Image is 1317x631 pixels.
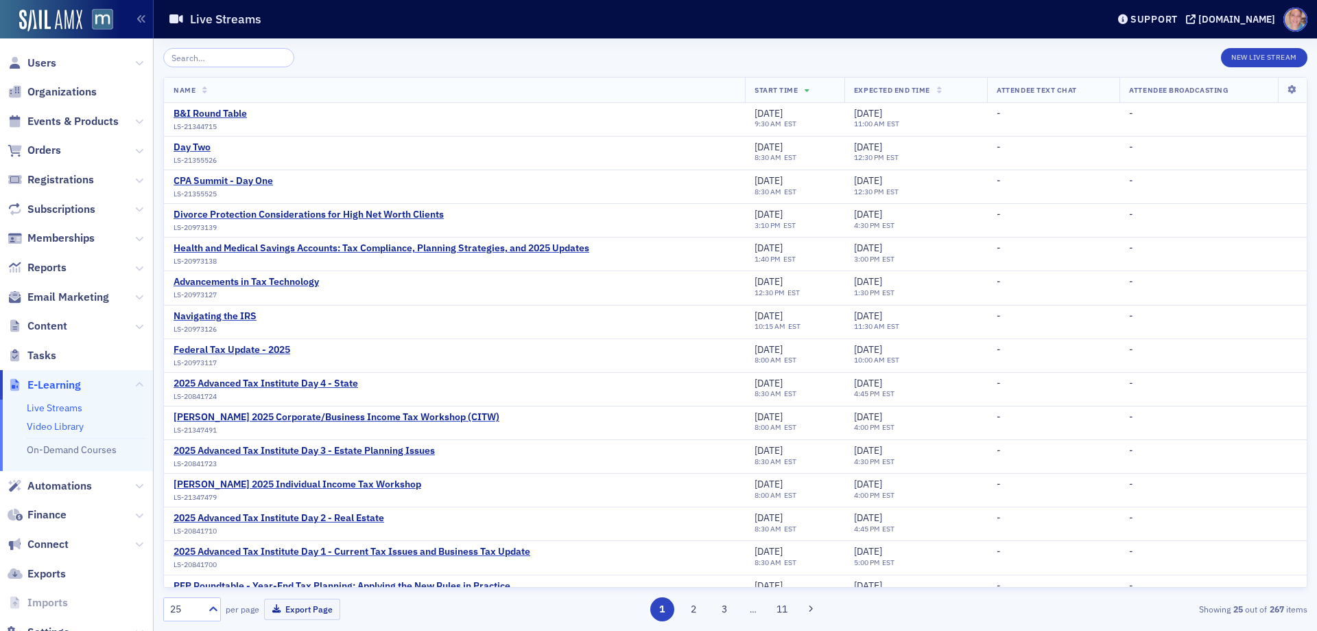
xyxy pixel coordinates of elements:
[997,546,1110,558] div: -
[8,172,94,187] a: Registrations
[174,445,435,457] div: 2025 Advanced Tax Institute Day 3 - Estate Planning Issues
[27,595,68,610] span: Imports
[997,310,1110,323] div: -
[997,242,1110,255] div: -
[854,275,882,288] span: [DATE]
[854,119,885,128] time: 11:00 AM
[781,152,796,162] span: EST
[27,56,56,71] span: Users
[1129,378,1297,390] div: -
[27,479,92,494] span: Automations
[744,603,763,615] span: …
[781,119,796,128] span: EST
[27,172,94,187] span: Registrations
[755,444,783,457] span: [DATE]
[174,426,217,435] span: LS-21347491
[1129,546,1297,558] div: -
[755,220,781,230] time: 3:10 PM
[1186,14,1280,24] button: [DOMAIN_NAME]
[997,209,1110,221] div: -
[854,220,880,230] time: 4:30 PM
[755,422,781,432] time: 8:00 AM
[1129,108,1297,120] div: -
[174,223,217,232] span: LS-20973139
[854,187,884,196] time: 12:30 PM
[755,490,781,500] time: 8:00 AM
[854,444,882,457] span: [DATE]
[755,355,781,365] time: 8:00 AM
[755,187,781,196] time: 8:30 AM
[27,566,66,582] span: Exports
[854,174,882,187] span: [DATE]
[854,580,882,592] span: [DATE]
[174,560,217,569] span: LS-20841700
[1129,580,1297,593] div: -
[854,558,880,567] time: 5:00 PM
[174,108,247,120] a: B&I Round Table
[174,344,290,356] div: Federal Tax Update - 2025
[8,143,61,158] a: Orders
[8,290,109,305] a: Email Marketing
[880,254,895,264] span: EST
[854,411,882,423] span: [DATE]
[174,310,257,323] a: Navigating the IRS
[997,276,1110,288] div: -
[755,512,783,524] span: [DATE]
[163,48,294,67] input: Search…
[880,457,895,466] span: EST
[19,10,82,32] a: SailAMX
[174,580,510,593] a: PFP Roundtable - Year-End Tax Planning: Applying the New Rules in Practice
[755,377,783,389] span: [DATE]
[1129,512,1297,525] div: -
[854,208,882,220] span: [DATE]
[755,478,783,490] span: [DATE]
[854,457,880,466] time: 4:30 PM
[27,84,97,100] span: Organizations
[997,479,1110,491] div: -
[755,343,783,356] span: [DATE]
[854,85,930,95] span: Expected End Time
[755,275,783,288] span: [DATE]
[854,524,880,534] time: 4:45 PM
[854,242,882,254] span: [DATE]
[8,231,95,246] a: Memberships
[1221,48,1307,67] button: New Live Stream
[92,9,113,30] img: SailAMX
[27,114,119,129] span: Events & Products
[174,411,499,424] a: [PERSON_NAME] 2025 Corporate/Business Income Tax Workshop (CITW)
[1129,479,1297,491] div: -
[174,190,217,198] span: LS-21355525
[174,175,273,187] a: CPA Summit - Day One
[755,242,783,254] span: [DATE]
[781,524,796,534] span: EST
[997,411,1110,424] div: -
[27,260,67,275] span: Reports
[755,85,798,95] span: Start Time
[755,558,781,567] time: 8:30 AM
[27,420,84,433] a: Video Library
[1129,411,1297,424] div: -
[264,599,340,620] button: Export Page
[1129,209,1297,221] div: -
[755,545,783,558] span: [DATE]
[1129,344,1297,356] div: -
[8,56,56,71] a: Users
[174,209,444,221] a: Divorce Protection Considerations for High Net Worth Clients
[27,143,61,158] span: Orders
[755,321,785,331] time: 10:15 AM
[8,319,67,334] a: Content
[755,119,781,128] time: 9:30 AM
[1130,13,1178,25] div: Support
[8,202,95,217] a: Subscriptions
[781,490,796,500] span: EST
[174,493,217,502] span: LS-21347479
[174,257,217,266] span: LS-20973138
[755,288,785,297] time: 12:30 PM
[755,174,783,187] span: [DATE]
[174,156,217,165] span: LS-21355526
[854,355,885,365] time: 10:00 AM
[880,558,895,567] span: EST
